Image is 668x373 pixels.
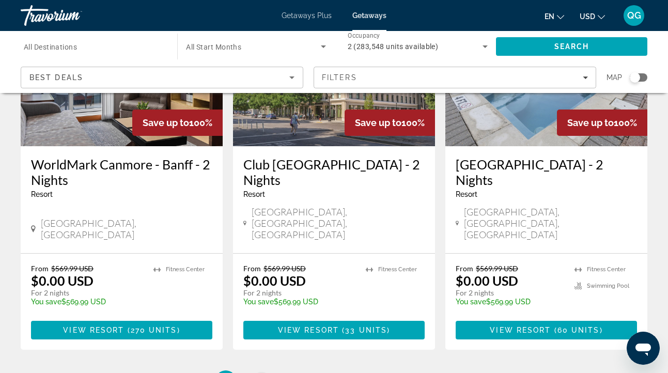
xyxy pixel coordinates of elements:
button: Change currency [580,9,605,24]
button: View Resort(270 units) [31,321,212,339]
span: Save up to [143,117,189,128]
span: 2 (283,548 units available) [348,42,439,51]
span: Map [607,70,622,85]
span: $569.99 USD [51,264,94,273]
span: Swimming Pool [587,283,629,289]
div: 100% [557,110,647,136]
span: $569.99 USD [476,264,518,273]
button: Filters [314,67,596,88]
span: You save [243,298,274,306]
p: For 2 nights [31,288,143,298]
iframe: Button to launch messaging window [627,332,660,365]
span: ( ) [339,326,390,334]
p: $0.00 USD [31,273,94,288]
span: Search [554,42,589,51]
a: WorldMark Canmore - Banff - 2 Nights [31,157,212,188]
span: en [545,12,554,21]
a: Travorium [21,2,124,29]
span: Save up to [567,117,614,128]
button: Search [496,37,647,56]
div: 100% [132,110,223,136]
span: QG [627,10,641,21]
span: Resort [31,190,53,198]
span: [GEOGRAPHIC_DATA], [GEOGRAPHIC_DATA], [GEOGRAPHIC_DATA] [464,206,637,240]
a: Club [GEOGRAPHIC_DATA] - 2 Nights [243,157,425,188]
span: ( ) [124,326,180,334]
p: $569.99 USD [456,298,564,306]
p: $0.00 USD [456,273,518,288]
p: $0.00 USD [243,273,306,288]
span: You save [456,298,486,306]
span: Resort [456,190,477,198]
span: You save [31,298,61,306]
span: 60 units [557,326,600,334]
input: Select destination [24,41,164,53]
button: Change language [545,9,564,24]
span: From [456,264,473,273]
span: From [31,264,49,273]
span: Save up to [355,117,401,128]
span: Fitness Center [587,266,626,273]
span: View Resort [490,326,551,334]
span: Resort [243,190,265,198]
a: Getaways [352,11,386,20]
span: All Destinations [24,43,77,51]
button: View Resort(60 units) [456,321,637,339]
span: USD [580,12,595,21]
span: Fitness Center [166,266,205,273]
p: $569.99 USD [31,298,143,306]
span: Occupancy [348,32,380,39]
mat-select: Sort by [29,71,294,84]
span: [GEOGRAPHIC_DATA], [GEOGRAPHIC_DATA] [41,217,212,240]
span: 33 units [345,326,387,334]
span: Fitness Center [378,266,417,273]
span: View Resort [278,326,339,334]
p: $569.99 USD [243,298,355,306]
span: Best Deals [29,73,83,82]
div: 100% [345,110,435,136]
a: Getaways Plus [282,11,332,20]
span: ( ) [551,326,602,334]
button: User Menu [620,5,647,26]
span: From [243,264,261,273]
span: [GEOGRAPHIC_DATA], [GEOGRAPHIC_DATA], [GEOGRAPHIC_DATA] [252,206,425,240]
span: $569.99 USD [263,264,306,273]
span: View Resort [63,326,124,334]
span: 270 units [131,326,177,334]
a: [GEOGRAPHIC_DATA] - 2 Nights [456,157,637,188]
span: All Start Months [186,43,241,51]
p: For 2 nights [243,288,355,298]
span: Filters [322,73,357,82]
p: For 2 nights [456,288,564,298]
button: View Resort(33 units) [243,321,425,339]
